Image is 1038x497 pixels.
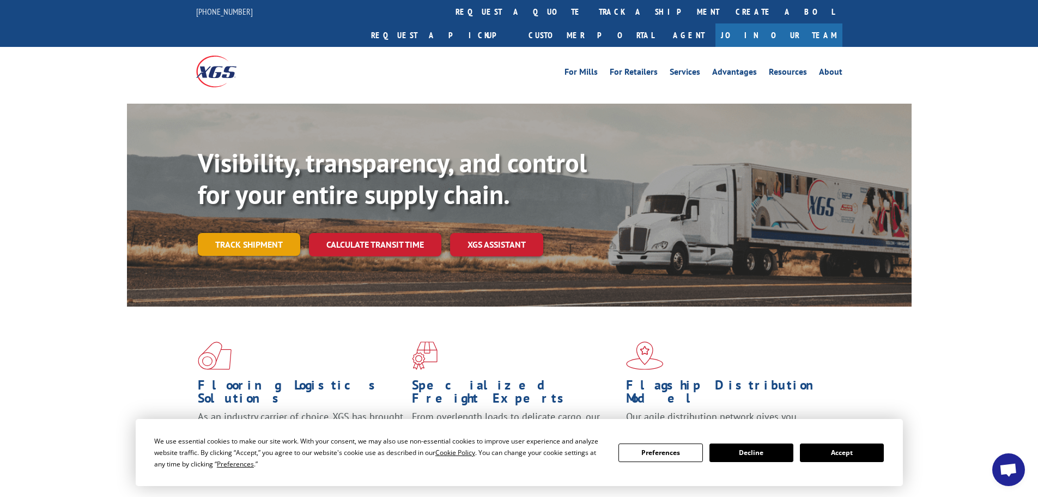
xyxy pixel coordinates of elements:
a: Request a pickup [363,23,520,47]
h1: Flagship Distribution Model [626,379,832,410]
button: Decline [709,444,793,462]
img: xgs-icon-flagship-distribution-model-red [626,342,664,370]
a: Customer Portal [520,23,662,47]
a: Advantages [712,68,757,80]
a: For Retailers [610,68,658,80]
a: Resources [769,68,807,80]
span: As an industry carrier of choice, XGS has brought innovation and dedication to flooring logistics... [198,410,403,449]
a: [PHONE_NUMBER] [196,6,253,17]
a: Calculate transit time [309,233,441,256]
a: Join Our Team [715,23,842,47]
div: Cookie Consent Prompt [136,419,903,486]
div: We use essential cookies to make our site work. With your consent, we may also use non-essential ... [154,435,605,470]
div: Open chat [992,453,1025,486]
h1: Flooring Logistics Solutions [198,379,404,410]
b: Visibility, transparency, and control for your entire supply chain. [198,146,587,211]
img: xgs-icon-focused-on-flooring-red [412,342,438,370]
span: Cookie Policy [435,448,475,457]
a: Services [670,68,700,80]
span: Our agile distribution network gives you nationwide inventory management on demand. [626,410,827,436]
button: Preferences [618,444,702,462]
a: XGS ASSISTANT [450,233,543,256]
p: From overlength loads to delicate cargo, our experienced staff knows the best way to move your fr... [412,410,618,459]
button: Accept [800,444,884,462]
img: xgs-icon-total-supply-chain-intelligence-red [198,342,232,370]
h1: Specialized Freight Experts [412,379,618,410]
a: Track shipment [198,233,300,256]
span: Preferences [217,459,254,469]
a: For Mills [564,68,598,80]
a: Agent [662,23,715,47]
a: About [819,68,842,80]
